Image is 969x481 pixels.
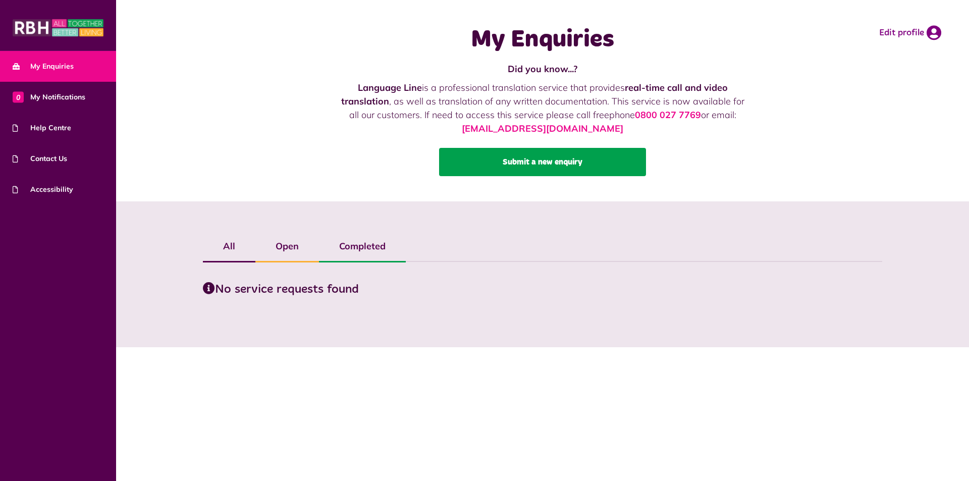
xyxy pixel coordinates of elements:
label: All [203,232,255,261]
strong: real-time call and video translation [341,82,728,107]
span: 0 [13,91,24,102]
span: Contact Us [13,153,67,164]
a: Submit a new enquiry [439,148,646,176]
p: is a professional translation service that provides , as well as translation of any written docum... [341,81,744,135]
span: Help Centre [13,123,71,133]
strong: Language Line [358,82,422,93]
h1: My Enquiries [341,25,744,55]
span: Accessibility [13,184,73,195]
a: [EMAIL_ADDRESS][DOMAIN_NAME] [462,123,623,134]
label: Open [255,232,319,261]
span: My Enquiries [13,61,74,72]
a: Edit profile [879,25,941,40]
span: My Notifications [13,92,85,102]
img: MyRBH [13,18,103,38]
h3: No service requests found [203,282,883,297]
label: Completed [319,232,406,261]
a: 0800 027 7769 [635,109,701,121]
strong: Did you know...? [508,63,577,75]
